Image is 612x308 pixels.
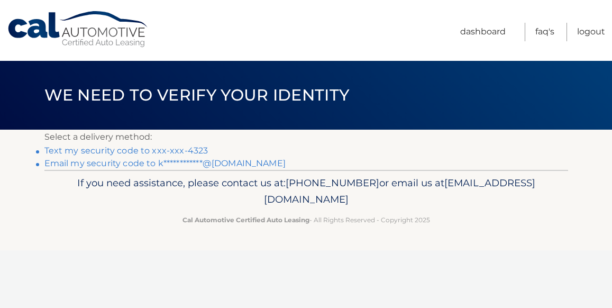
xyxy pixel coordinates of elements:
strong: Cal Automotive Certified Auto Leasing [182,216,309,224]
a: Logout [577,23,605,41]
p: If you need assistance, please contact us at: or email us at [51,175,561,209]
p: - All Rights Reserved - Copyright 2025 [51,214,561,225]
a: Text my security code to xxx-xxx-4323 [44,146,208,156]
span: We need to verify your identity [44,85,350,105]
a: Cal Automotive [7,11,150,48]
a: FAQ's [535,23,554,41]
span: [PHONE_NUMBER] [286,177,379,189]
p: Select a delivery method: [44,130,568,144]
a: Dashboard [460,23,506,41]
